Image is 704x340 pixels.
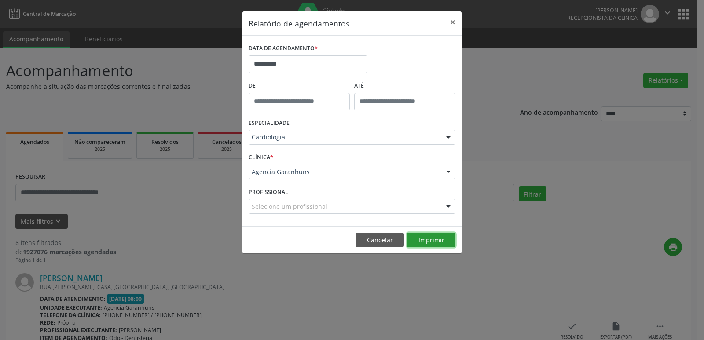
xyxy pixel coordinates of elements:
[249,18,349,29] h5: Relatório de agendamentos
[252,202,327,211] span: Selecione um profissional
[407,233,455,248] button: Imprimir
[354,79,455,93] label: ATÉ
[444,11,462,33] button: Close
[252,133,437,142] span: Cardiologia
[249,185,288,199] label: PROFISSIONAL
[252,168,437,176] span: Agencia Garanhuns
[249,117,290,130] label: ESPECIALIDADE
[249,42,318,55] label: DATA DE AGENDAMENTO
[356,233,404,248] button: Cancelar
[249,79,350,93] label: De
[249,151,273,165] label: CLÍNICA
